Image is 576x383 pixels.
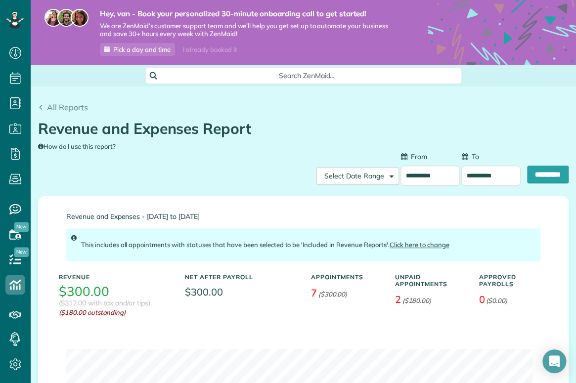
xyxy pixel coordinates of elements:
[324,171,384,180] span: Select Date Range
[38,121,561,137] h1: Revenue and Expenses Report
[479,274,548,287] h5: Approved Payrolls
[479,293,485,305] span: 0
[59,285,109,299] h3: $300.00
[100,43,175,56] a: Pick a day and time
[316,167,399,185] button: Select Date Range
[71,9,89,27] img: michelle-19f622bdf1676172e81f8f8fba1fb50e276960ebfe0243fe18214015130c80e4.jpg
[311,274,380,280] h5: Appointments
[14,247,29,257] span: New
[395,293,400,305] span: 2
[400,152,427,162] label: From
[395,274,464,287] h5: Unpaid Appointments
[66,213,540,220] span: Revenue and Expenses - [DATE] to [DATE]
[311,287,317,299] span: 7
[57,9,75,27] img: jorge-587dff0eeaa6aab1f244e6dc62b8924c3b6ad411094392a53c71c6c4a576187d.jpg
[59,274,170,280] h5: Revenue
[81,241,449,249] span: This includes all appointments with statuses that have been selected to be 'Included in Revenue R...
[59,308,170,317] em: ($180.00 outstanding)
[113,45,171,53] span: Pick a day and time
[390,241,449,249] a: Click here to change
[318,290,347,298] em: ($300.00)
[14,222,29,232] span: New
[542,349,566,373] div: Open Intercom Messenger
[177,43,243,56] div: I already booked it
[38,142,116,150] a: How do I use this report?
[59,299,150,307] h3: ($312.00 with tax and/or tips)
[47,102,88,112] span: All Reports
[44,9,62,27] img: maria-72a9807cf96188c08ef61303f053569d2e2a8a1cde33d635c8a3ac13582a053d.jpg
[38,101,88,113] a: All Reports
[100,9,398,19] strong: Hey, van - Book your personalized 30-minute onboarding call to get started!
[402,297,431,304] em: ($180.00)
[100,22,398,39] span: We are ZenMaid’s customer support team and we’ll help you get set up to automate your business an...
[461,152,479,162] label: To
[486,297,507,304] em: ($0.00)
[185,285,296,299] span: $300.00
[185,274,253,280] h5: Net After Payroll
